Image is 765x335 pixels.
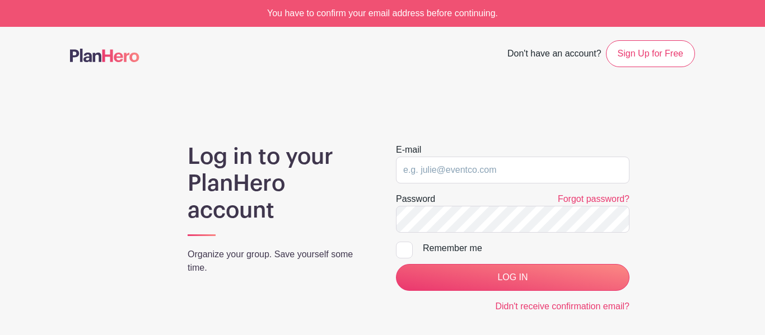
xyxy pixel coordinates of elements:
label: E-mail [396,143,421,157]
label: Password [396,192,435,206]
p: Organize your group. Save yourself some time. [188,248,369,275]
span: Don't have an account? [507,43,601,67]
a: Forgot password? [558,194,629,204]
div: Remember me [423,242,629,255]
input: LOG IN [396,264,629,291]
a: Didn't receive confirmation email? [495,301,629,311]
input: e.g. julie@eventco.com [396,157,629,183]
img: logo-507f7623f17ff9eddc593b1ce0a138ce2505c220e1c5a4e2b4648c50719b7d32.svg [70,49,139,62]
h1: Log in to your PlanHero account [188,143,369,224]
a: Sign Up for Free [606,40,695,67]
